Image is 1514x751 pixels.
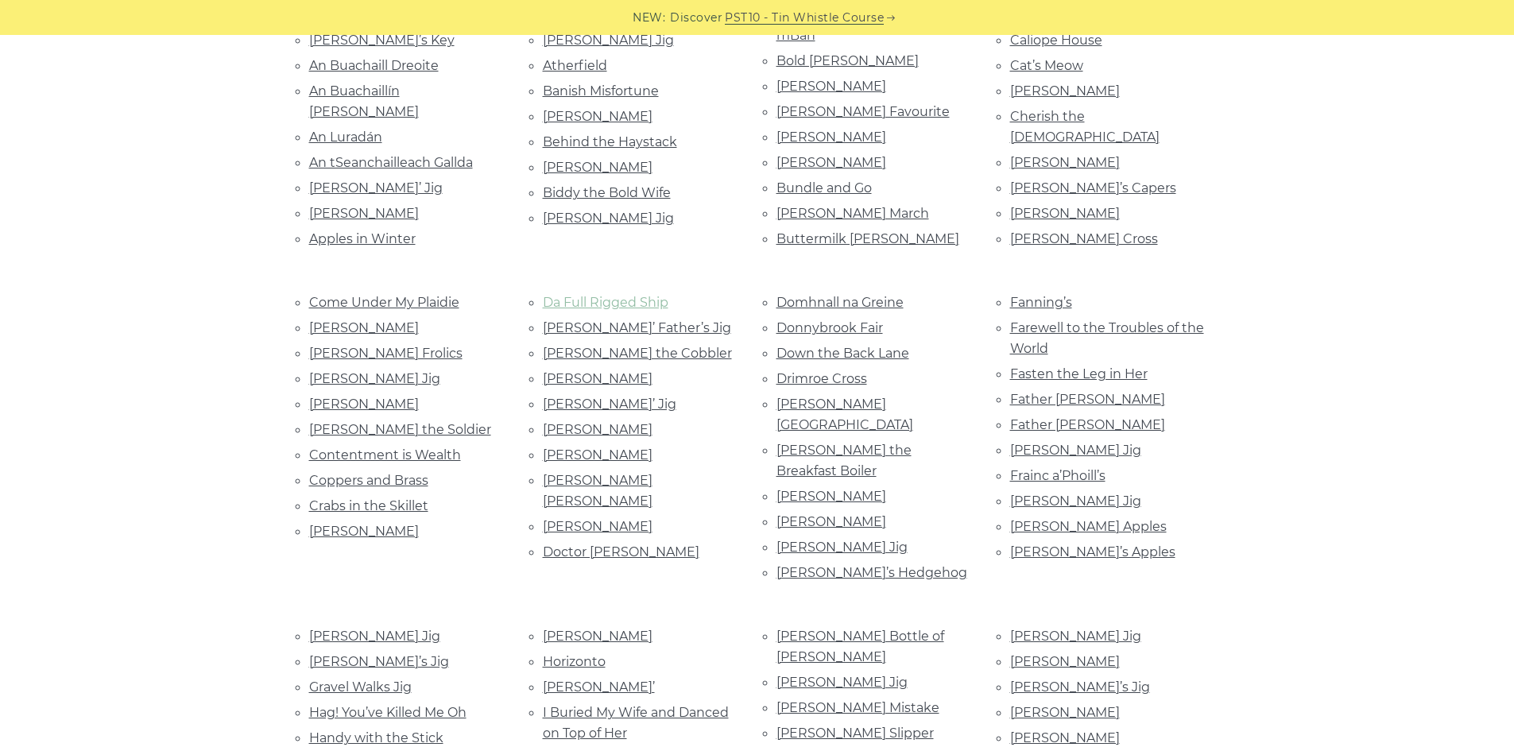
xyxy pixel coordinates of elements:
[543,422,652,437] a: [PERSON_NAME]
[309,629,440,644] a: [PERSON_NAME] Jig
[1010,33,1102,48] a: Caliope House
[309,83,419,119] a: An Buachaillín [PERSON_NAME]
[1010,629,1141,644] a: [PERSON_NAME] Jig
[543,544,699,559] a: Doctor [PERSON_NAME]
[543,33,674,48] a: [PERSON_NAME] Jig
[543,295,668,310] a: Da Full Rigged Ship
[543,83,659,99] a: Banish Misfortune
[543,185,671,200] a: Biddy the Bold Wife
[543,519,652,534] a: [PERSON_NAME]
[309,730,443,745] a: Handy with the Stick
[309,679,412,695] a: Gravel Walks Jig
[776,320,883,335] a: Donnybrook Fair
[309,155,473,170] a: An tSeanchailleach Gallda
[776,155,886,170] a: [PERSON_NAME]
[309,295,459,310] a: Come Under My Plaidie
[670,9,722,27] span: Discover
[309,397,419,412] a: [PERSON_NAME]
[543,473,652,509] a: [PERSON_NAME] [PERSON_NAME]
[309,498,428,513] a: Crabs in the Skillet
[543,109,652,124] a: [PERSON_NAME]
[309,130,382,145] a: An Luradán
[1010,654,1120,669] a: [PERSON_NAME]
[1010,295,1072,310] a: Fanning’s
[309,654,449,669] a: [PERSON_NAME]’s Jig
[309,231,416,246] a: Apples in Winter
[543,397,676,412] a: [PERSON_NAME]’ Jig
[1010,494,1141,509] a: [PERSON_NAME] Jig
[309,371,440,386] a: [PERSON_NAME] Jig
[1010,705,1120,720] a: [PERSON_NAME]
[1010,231,1158,246] a: [PERSON_NAME] Cross
[543,629,652,644] a: [PERSON_NAME]
[309,58,439,73] a: An Buachaill Dreoite
[543,705,729,741] a: I Buried My Wife and Danced on Top of Her
[776,295,904,310] a: Domhnall na Greine
[543,447,652,463] a: [PERSON_NAME]
[776,700,939,715] a: [PERSON_NAME] Mistake
[543,160,652,175] a: [PERSON_NAME]
[1010,320,1204,356] a: Farewell to the Troubles of the World
[725,9,884,27] a: PST10 - Tin Whistle Course
[776,346,909,361] a: Down the Back Lane
[1010,83,1120,99] a: [PERSON_NAME]
[776,489,886,504] a: [PERSON_NAME]
[1010,443,1141,458] a: [PERSON_NAME] Jig
[776,565,967,580] a: [PERSON_NAME]’s Hedgehog
[309,346,463,361] a: [PERSON_NAME] Frolics
[543,654,606,669] a: Horizonto
[309,422,491,437] a: [PERSON_NAME] the Soldier
[309,473,428,488] a: Coppers and Brass
[1010,468,1105,483] a: Frainc a’Phoill’s
[776,79,886,94] a: [PERSON_NAME]
[776,231,959,246] a: Buttermilk [PERSON_NAME]
[776,180,872,195] a: Bundle and Go
[776,629,944,664] a: [PERSON_NAME] Bottle of [PERSON_NAME]
[543,134,677,149] a: Behind the Haystack
[1010,730,1120,745] a: [PERSON_NAME]
[309,206,419,221] a: [PERSON_NAME]
[1010,58,1083,73] a: Cat’s Meow
[1010,109,1160,145] a: Cherish the [DEMOGRAPHIC_DATA]
[1010,155,1120,170] a: [PERSON_NAME]
[309,320,419,335] a: [PERSON_NAME]
[776,443,912,478] a: [PERSON_NAME] the Breakfast Boiler
[543,320,731,335] a: [PERSON_NAME]’ Father’s Jig
[633,9,665,27] span: NEW:
[309,180,443,195] a: [PERSON_NAME]’ Jig
[1010,679,1150,695] a: [PERSON_NAME]’s Jig
[543,346,732,361] a: [PERSON_NAME] the Cobbler
[776,397,913,432] a: [PERSON_NAME][GEOGRAPHIC_DATA]
[309,447,461,463] a: Contentment is Wealth
[776,371,867,386] a: Drimroe Cross
[309,524,419,539] a: [PERSON_NAME]
[1010,519,1167,534] a: [PERSON_NAME] Apples
[776,514,886,529] a: [PERSON_NAME]
[1010,366,1148,381] a: Fasten the Leg in Her
[1010,180,1176,195] a: [PERSON_NAME]’s Capers
[543,58,607,73] a: Atherfield
[776,675,908,690] a: [PERSON_NAME] Jig
[1010,392,1165,407] a: Father [PERSON_NAME]
[543,679,655,695] a: [PERSON_NAME]’
[543,211,674,226] a: [PERSON_NAME] Jig
[543,371,652,386] a: [PERSON_NAME]
[309,705,467,720] a: Hag! You’ve Killed Me Oh
[776,130,886,145] a: [PERSON_NAME]
[1010,417,1165,432] a: Father [PERSON_NAME]
[1010,206,1120,221] a: [PERSON_NAME]
[776,104,950,119] a: [PERSON_NAME] Favourite
[776,726,934,741] a: [PERSON_NAME] Slipper
[1010,544,1175,559] a: [PERSON_NAME]’s Apples
[776,53,919,68] a: Bold [PERSON_NAME]
[776,206,929,221] a: [PERSON_NAME] March
[309,33,455,48] a: [PERSON_NAME]’s Key
[776,540,908,555] a: [PERSON_NAME] Jig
